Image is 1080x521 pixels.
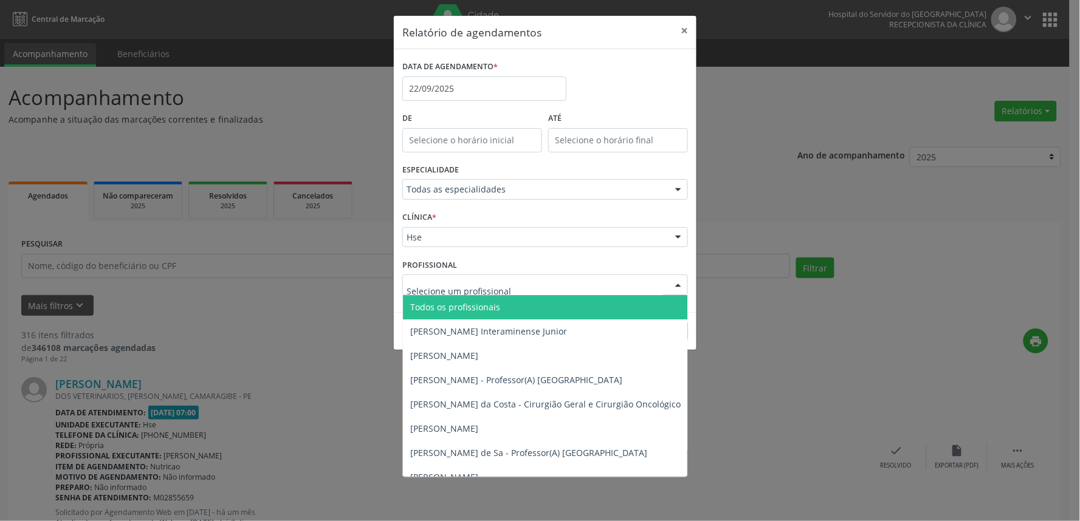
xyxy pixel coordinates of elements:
span: [PERSON_NAME] [410,471,478,483]
span: [PERSON_NAME] [410,423,478,434]
span: [PERSON_NAME] [410,350,478,361]
span: Hse [407,231,663,243]
input: Selecione o horário final [548,128,688,152]
input: Selecione uma data ou intervalo [402,77,566,101]
input: Selecione um profissional [407,279,663,303]
button: Close [672,16,696,46]
span: [PERSON_NAME] - Professor(A) [GEOGRAPHIC_DATA] [410,374,622,386]
label: De [402,109,542,128]
label: DATA DE AGENDAMENTO [402,58,498,77]
input: Selecione o horário inicial [402,128,542,152]
span: Todas as especialidades [407,183,663,196]
span: [PERSON_NAME] da Costa - Cirurgião Geral e Cirurgião Oncológico [410,398,681,410]
span: [PERSON_NAME] Interaminense Junior [410,325,567,337]
label: ATÉ [548,109,688,128]
span: [PERSON_NAME] de Sa - Professor(A) [GEOGRAPHIC_DATA] [410,447,647,458]
span: Todos os profissionais [410,301,500,313]
h5: Relatório de agendamentos [402,24,542,40]
label: PROFISSIONAL [402,256,457,274]
label: ESPECIALIDADE [402,161,459,180]
label: CLÍNICA [402,208,436,227]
